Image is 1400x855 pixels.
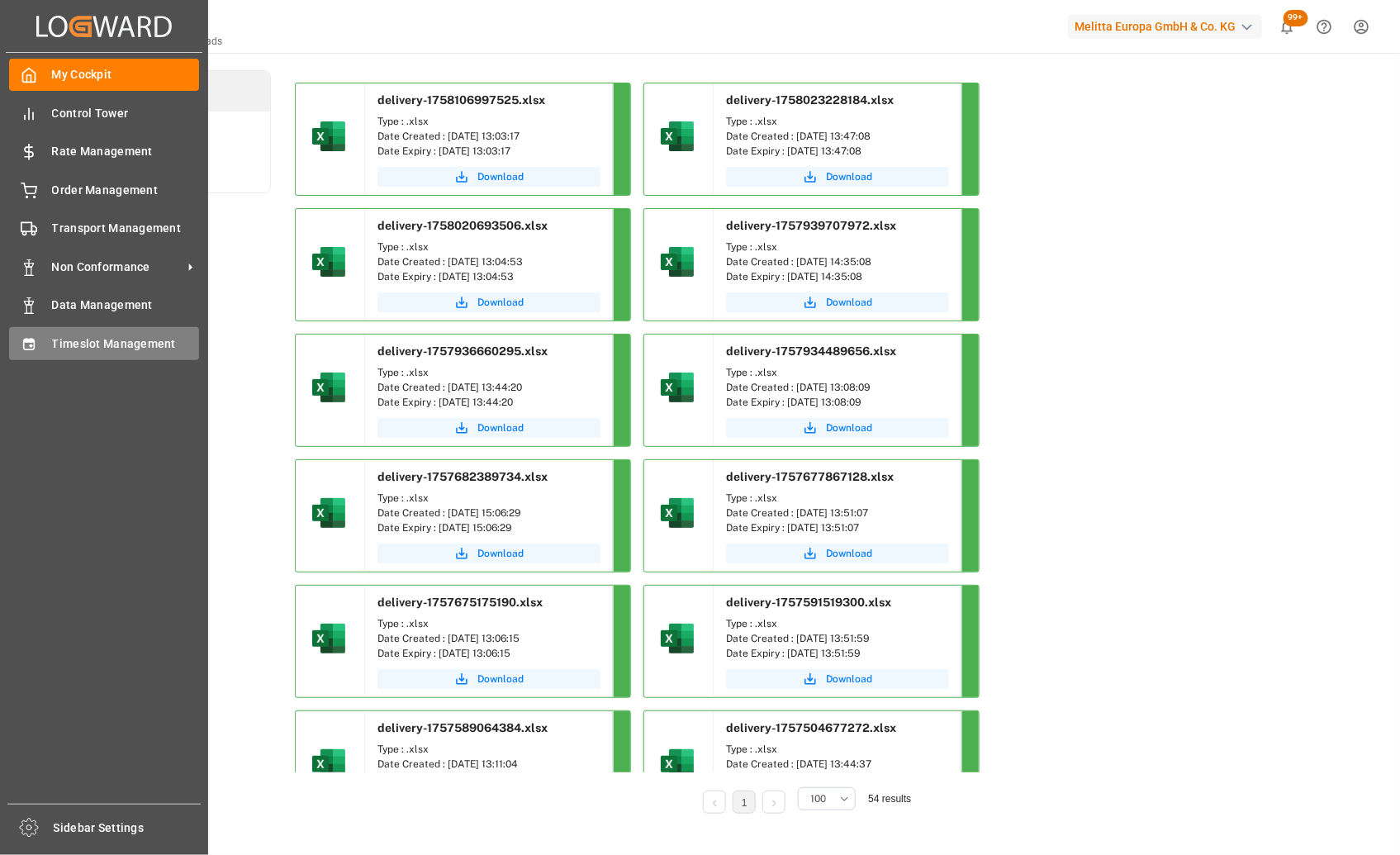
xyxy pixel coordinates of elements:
li: Previous Page [703,791,726,814]
span: delivery-1757677867128.xlsx [726,470,894,483]
div: Date Expiry : [DATE] 13:47:08 [726,144,949,159]
span: Download [477,295,524,310]
div: Type : .xlsx [726,616,949,631]
div: Type : .xlsx [377,365,600,380]
span: 54 results [868,793,911,805]
div: Type : .xlsx [726,114,949,129]
div: Date Created : [DATE] 13:03:17 [377,129,600,144]
a: Order Management [9,173,199,206]
div: Type : .xlsx [726,365,949,380]
button: Download [726,167,949,187]
div: Date Expiry : [DATE] 13:51:07 [726,520,949,535]
div: Melitta Europa GmbH & Co. KG [1068,15,1262,39]
div: Date Expiry : [DATE] 13:03:17 [377,144,600,159]
span: 99+ [1284,10,1308,26]
div: Date Expiry : [DATE] 13:08:09 [726,395,949,410]
img: microsoft-excel-2019--v1.png [657,619,697,658]
div: Date Created : [DATE] 13:06:15 [377,631,600,646]
a: My Cockpit [9,59,199,91]
div: Date Expiry : [DATE] 13:44:20 [377,395,600,410]
div: Date Created : [DATE] 13:04:53 [377,254,600,269]
div: Date Expiry : [DATE] 13:11:04 [377,772,600,786]
img: microsoft-excel-2019--v1.png [309,619,349,658]
button: show 101 new notifications [1269,8,1306,45]
span: delivery-1757589064384.xlsx [377,721,548,734]
span: Timeslot Management [52,335,200,353]
div: Date Created : [DATE] 13:51:59 [726,631,949,646]
div: Type : .xlsx [377,114,600,129]
button: Download [377,292,600,312]
div: Date Created : [DATE] 13:44:20 [377,380,600,395]
span: Download [826,169,872,184]
span: delivery-1757936660295.xlsx [377,344,548,358]
div: Date Expiry : [DATE] 13:51:59 [726,646,949,661]
div: Date Expiry : [DATE] 13:06:15 [377,646,600,661]
a: Download [726,292,949,312]
span: 100 [810,791,826,806]
div: Type : .xlsx [377,491,600,506]
div: Date Expiry : [DATE] 13:04:53 [377,269,600,284]
span: delivery-1758023228184.xlsx [726,93,894,107]
div: Type : .xlsx [377,616,600,631]
span: Download [477,169,524,184]
span: Non Conformance [52,259,183,276]
button: Help Center [1306,8,1343,45]
span: delivery-1757675175190.xlsx [377,596,543,609]
img: microsoft-excel-2019--v1.png [309,242,349,282]
div: Date Created : [DATE] 13:08:09 [726,380,949,395]
button: Download [377,669,600,689]
div: Type : .xlsx [726,240,949,254]
img: microsoft-excel-2019--v1.png [309,744,349,784]
span: My Cockpit [52,66,200,83]
a: Timeslot Management [9,327,199,359]
div: Date Created : [DATE] 15:06:29 [377,506,600,520]
button: Download [377,167,600,187]
a: Data Management [9,289,199,321]
span: Download [826,546,872,561]
div: Type : .xlsx [377,742,600,757]
div: Date Created : [DATE] 14:35:08 [726,254,949,269]
span: Download [826,420,872,435]
div: Date Created : [DATE] 13:47:08 [726,129,949,144]
span: delivery-1758020693506.xlsx [377,219,548,232]
li: 1 [733,791,756,814]
div: Date Created : [DATE] 13:11:04 [377,757,600,772]
img: microsoft-excel-2019--v1.png [657,242,697,282]
span: Transport Management [52,220,200,237]
span: delivery-1757504677272.xlsx [726,721,896,734]
button: Download [726,418,949,438]
div: Date Expiry : [DATE] 15:06:29 [377,520,600,535]
span: delivery-1757682389734.xlsx [377,470,548,483]
button: Download [377,544,600,563]
button: Download [726,544,949,563]
img: microsoft-excel-2019--v1.png [309,493,349,533]
a: 1 [742,797,747,809]
button: open menu [798,787,856,810]
a: Transport Management [9,212,199,245]
img: microsoft-excel-2019--v1.png [657,744,697,784]
img: microsoft-excel-2019--v1.png [657,368,697,407]
span: Download [477,546,524,561]
div: Type : .xlsx [726,742,949,757]
a: Download [377,418,600,438]
a: Rate Management [9,135,199,168]
li: Next Page [762,791,785,814]
span: delivery-1757934489656.xlsx [726,344,896,358]
span: delivery-1758106997525.xlsx [377,93,545,107]
span: Download [477,420,524,435]
span: delivery-1757591519300.xlsx [726,596,891,609]
img: microsoft-excel-2019--v1.png [309,116,349,156]
img: microsoft-excel-2019--v1.png [657,493,697,533]
div: Date Expiry : [DATE] 13:44:37 [726,772,949,786]
div: Type : .xlsx [726,491,949,506]
button: Download [726,669,949,689]
img: microsoft-excel-2019--v1.png [657,116,697,156]
span: Control Tower [52,105,200,122]
div: Date Created : [DATE] 13:51:07 [726,506,949,520]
